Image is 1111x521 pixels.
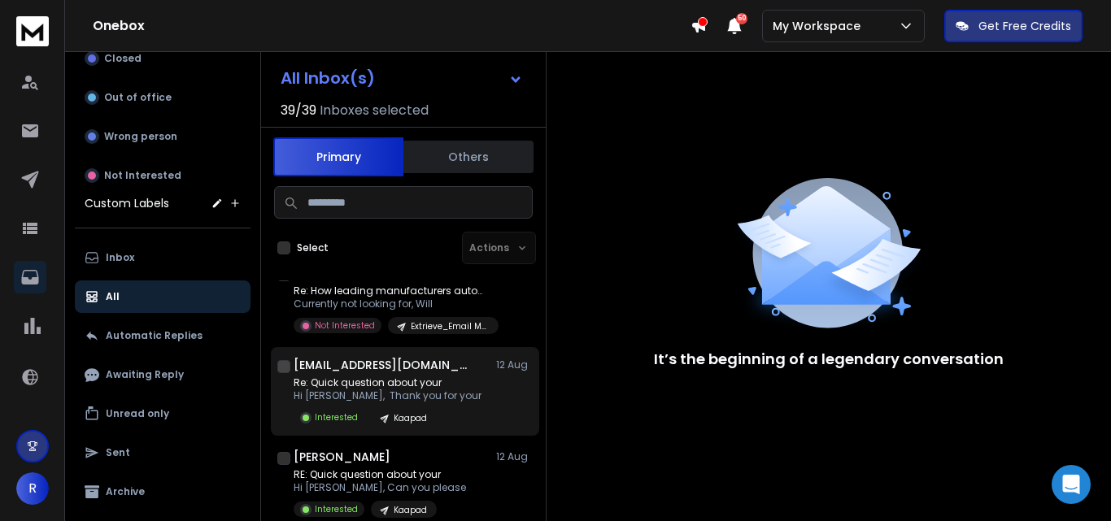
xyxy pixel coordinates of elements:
[75,241,251,274] button: Inbox
[496,358,533,371] p: 12 Aug
[315,411,358,423] p: Interested
[294,284,489,297] p: Re: How leading manufacturers automate
[75,120,251,153] button: Wrong person
[294,468,466,481] p: RE: Quick question about your
[16,472,49,505] button: R
[294,449,390,465] h1: [PERSON_NAME]
[106,485,145,498] p: Archive
[75,42,251,75] button: Closed
[654,348,1004,371] p: It’s the beginning of a legendary conversation
[273,137,403,176] button: Primary
[294,297,489,310] p: Currently not looking for, Will
[75,319,251,352] button: Automatic Replies
[736,13,747,24] span: 50
[496,450,533,463] p: 12 Aug
[75,475,251,508] button: Archive
[106,446,130,459] p: Sent
[294,357,473,373] h1: [EMAIL_ADDRESS][DOMAIN_NAME]
[411,320,489,332] p: Extrieve_Email Messaging_Manufacturing
[315,503,358,515] p: Interested
[394,504,427,516] p: Kaapad
[104,91,172,104] p: Out of office
[297,241,329,254] label: Select
[106,290,120,303] p: All
[16,16,49,46] img: logo
[320,101,429,120] h3: Inboxes selected
[104,130,177,143] p: Wrong person
[106,368,184,381] p: Awaiting Reply
[403,139,534,175] button: Others
[106,251,134,264] p: Inbox
[75,436,251,469] button: Sent
[93,16,691,36] h1: Onebox
[85,195,169,211] h3: Custom Labels
[394,412,427,424] p: Kaapad
[281,101,316,120] span: 39 / 39
[104,169,181,182] p: Not Interested
[773,18,867,34] p: My Workspace
[1052,465,1091,504] div: Open Intercom Messenger
[75,358,251,391] button: Awaiting Reply
[294,481,466,494] p: Hi [PERSON_NAME], Can you please
[75,159,251,192] button: Not Interested
[294,389,481,402] p: Hi [PERSON_NAME], Thank you for your
[75,397,251,430] button: Unread only
[315,319,375,332] p: Not Interested
[75,81,251,114] button: Out of office
[944,10,1083,42] button: Get Free Credits
[268,62,536,94] button: All Inbox(s)
[978,18,1071,34] p: Get Free Credits
[106,329,203,342] p: Automatic Replies
[294,376,481,389] p: Re: Quick question about your
[104,52,142,65] p: Closed
[75,280,251,313] button: All
[106,407,169,420] p: Unread only
[281,70,375,86] h1: All Inbox(s)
